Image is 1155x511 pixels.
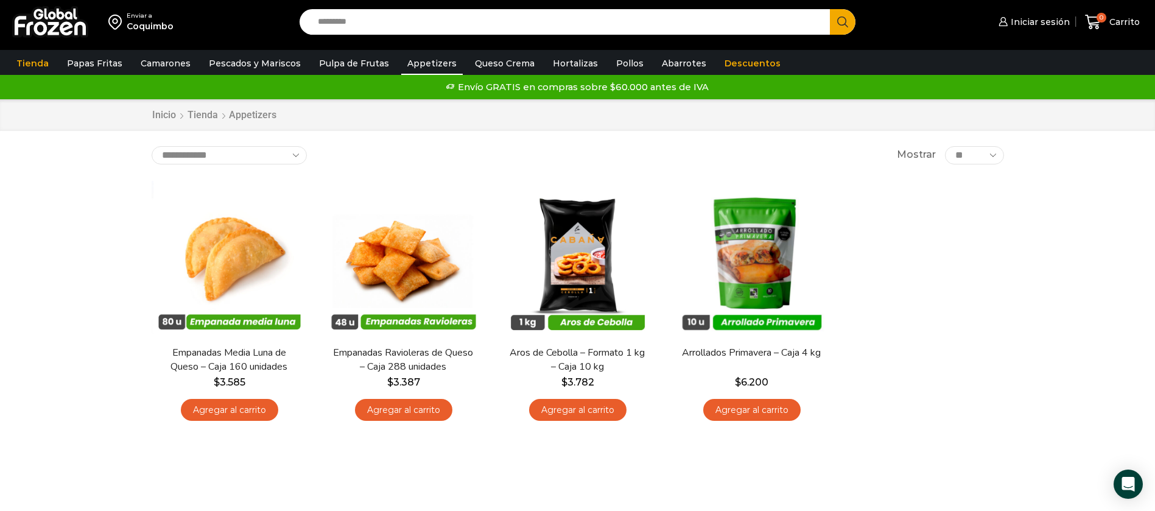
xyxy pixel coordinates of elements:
[561,376,567,388] span: $
[735,376,741,388] span: $
[152,146,307,164] select: Pedido de la tienda
[152,108,276,122] nav: Breadcrumb
[333,346,473,374] a: Empanadas Ravioleras de Queso – Caja 288 unidades
[214,376,245,388] bdi: 3.585
[995,10,1070,34] a: Iniciar sesión
[507,346,647,374] a: Aros de Cebolla – Formato 1 kg – Caja 10 kg
[718,52,787,75] a: Descuentos
[401,52,463,75] a: Appetizers
[1082,8,1143,37] a: 0 Carrito
[187,108,219,122] a: Tienda
[152,108,177,122] a: Inicio
[897,148,936,162] span: Mostrar
[561,376,594,388] bdi: 3.782
[108,12,127,32] img: address-field-icon.svg
[214,376,220,388] span: $
[127,12,174,20] div: Enviar a
[387,376,393,388] span: $
[181,399,278,421] a: Agregar al carrito: “Empanadas Media Luna de Queso - Caja 160 unidades”
[10,52,55,75] a: Tienda
[1097,13,1106,23] span: 0
[229,109,276,121] h1: Appetizers
[1114,470,1143,499] div: Open Intercom Messenger
[355,399,452,421] a: Agregar al carrito: “Empanadas Ravioleras de Queso - Caja 288 unidades”
[127,20,174,32] div: Coquimbo
[830,9,855,35] button: Search button
[135,52,197,75] a: Camarones
[735,376,768,388] bdi: 6.200
[703,399,801,421] a: Agregar al carrito: “Arrollados Primavera - Caja 4 kg”
[529,399,627,421] a: Agregar al carrito: “Aros de Cebolla - Formato 1 kg - Caja 10 kg”
[1106,16,1140,28] span: Carrito
[61,52,128,75] a: Papas Fritas
[1008,16,1070,28] span: Iniciar sesión
[547,52,604,75] a: Hortalizas
[469,52,541,75] a: Queso Crema
[656,52,712,75] a: Abarrotes
[681,346,821,360] a: Arrollados Primavera – Caja 4 kg
[203,52,307,75] a: Pescados y Mariscos
[387,376,420,388] bdi: 3.387
[313,52,395,75] a: Pulpa de Frutas
[610,52,650,75] a: Pollos
[159,346,299,374] a: Empanadas Media Luna de Queso – Caja 160 unidades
